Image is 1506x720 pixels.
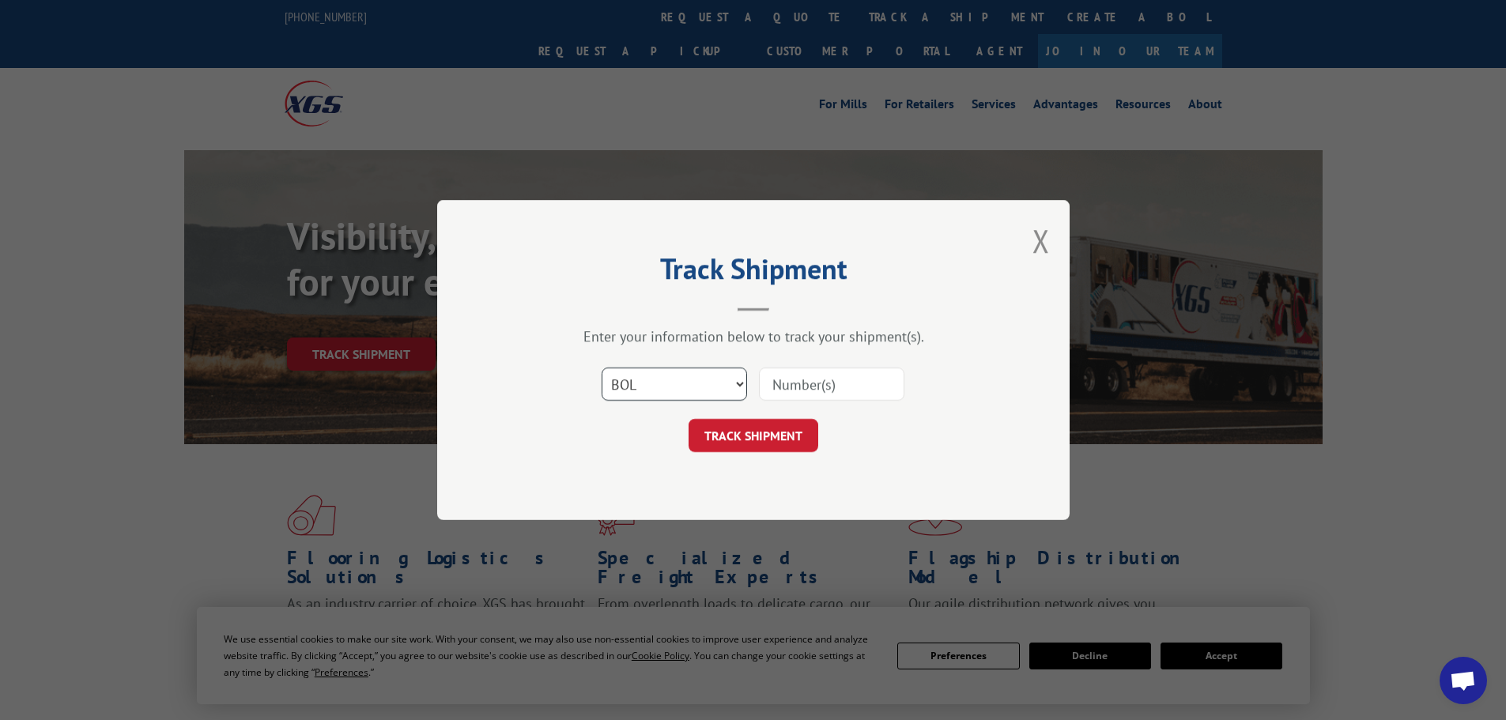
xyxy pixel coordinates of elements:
button: TRACK SHIPMENT [689,419,818,452]
button: Close modal [1032,220,1050,262]
div: Enter your information below to track your shipment(s). [516,327,991,345]
input: Number(s) [759,368,904,401]
h2: Track Shipment [516,258,991,288]
div: Open chat [1440,657,1487,704]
